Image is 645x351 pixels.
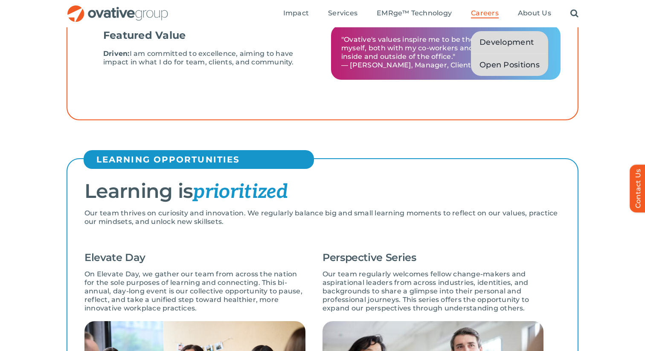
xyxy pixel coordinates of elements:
p: Featured Value [103,30,186,41]
h5: LEARNING OPPORTUNITIES [96,154,310,165]
span: Services [328,9,357,17]
a: Impact [283,9,309,18]
p: Our team thrives on curiosity and innovation. We regularly balance big and small learning moments... [84,209,561,226]
p: I am committed to excellence, aiming to have impact in what I do for team, clients, and community. [103,49,312,67]
h2: Learning is [84,180,561,203]
span: About Us [518,9,551,17]
span: Impact [283,9,309,17]
p: "Ovative's values inspire me to be the best version of myself, both with my co-workers and with m... [341,35,550,70]
span: Careers [471,9,499,17]
a: Careers [471,9,499,18]
a: OG_Full_horizontal_RGB [67,4,169,12]
a: Services [328,9,357,18]
span: EMRge™ Technology [377,9,452,17]
a: About Us [518,9,551,18]
p: Our team regularly welcomes fellow change-makers and aspirational leaders from across industries,... [322,270,543,313]
a: Open Positions [471,54,548,76]
span: prioritized [193,180,287,204]
h4: Elevate Day [84,252,305,264]
h4: Perspective Series [322,252,543,264]
b: Driven: [103,49,130,58]
a: Search [570,9,578,18]
span: Open Positions [479,59,540,71]
a: Development [471,31,548,53]
a: EMRge™ Technology [377,9,452,18]
span: Development [479,36,534,48]
p: On Elevate Day, we gather our team from across the nation for the sole purposes of learning and c... [84,270,305,313]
